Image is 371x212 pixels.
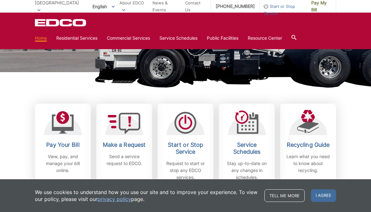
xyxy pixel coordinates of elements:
[35,19,87,26] a: EDCD logo. Return to the homepage.
[101,153,147,167] p: Send a service request to EDCO.
[35,189,258,203] p: We use cookies to understand how you use our site and to improve your experience. To view our pol...
[40,141,86,148] h2: Pay Your Bill
[264,189,305,202] a: Tell me more
[162,141,209,155] h2: Start or Stop Service
[101,141,147,148] h2: Make a Request
[285,141,331,148] h2: Recycling Guide
[280,104,336,187] a: Recycling Guide Learn what you need to know about recycling.
[159,35,197,42] a: Service Schedules
[311,189,336,202] span: I agree
[97,196,131,203] a: privacy policy
[285,153,331,174] p: Learn what you need to know about recycling.
[56,35,97,42] a: Residential Services
[248,35,282,42] a: Resource Center
[35,104,91,187] a: Pay Your Bill View, pay, and manage your bill online.
[35,35,47,42] a: Home
[162,160,209,181] p: Request to start or stop any EDCO services.
[224,160,270,181] p: Stay up-to-date on any changes in schedules.
[219,104,275,187] a: Service Schedules Stay up-to-date on any changes in schedules.
[96,104,152,187] a: Make a Request Send a service request to EDCO.
[107,35,150,42] a: Commercial Services
[224,141,270,155] h2: Service Schedules
[207,35,238,42] a: Public Facilities
[40,153,86,174] p: View, pay, and manage your bill online.
[88,1,119,12] span: English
